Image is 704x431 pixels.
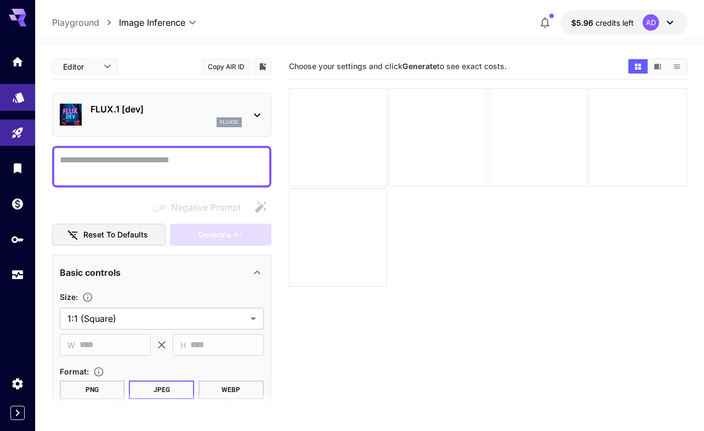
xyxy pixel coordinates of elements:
[560,10,688,35] button: $5.96455AD
[60,259,264,286] div: Basic controls
[11,55,24,69] div: Home
[402,61,437,71] b: Generate
[60,98,264,132] div: FLUX.1 [dev]flux1d
[220,118,239,126] p: flux1d
[90,103,242,116] p: FLUX.1 [dev]
[60,292,78,302] span: Size :
[202,59,251,75] button: Copy AIR ID
[11,161,24,175] div: Library
[52,16,119,29] nav: breadcrumb
[60,381,125,399] button: PNG
[11,377,24,390] div: Settings
[289,61,507,71] span: Choose your settings and click to see exact costs.
[180,339,186,351] span: H
[648,59,667,73] button: Show images in video view
[52,16,99,29] a: Playground
[67,312,246,325] span: 1:1 (Square)
[667,59,686,73] button: Show images in list view
[11,232,24,246] div: API Keys
[198,381,264,399] button: WEBP
[571,18,595,27] span: $5.96
[129,381,194,399] button: JPEG
[60,367,89,376] span: Format :
[11,126,24,140] div: Playground
[11,197,24,211] div: Wallet
[628,59,648,73] button: Show images in grid view
[60,266,121,279] p: Basic controls
[571,17,634,29] div: $5.96455
[627,58,688,75] div: Show images in grid viewShow images in video viewShow images in list view
[10,406,25,420] button: Expand sidebar
[78,292,98,303] button: Adjust the dimensions of the generated image by specifying its width and height in pixels, or sel...
[12,87,25,101] div: Models
[171,201,241,214] span: Negative Prompt
[643,14,659,31] div: AD
[149,200,249,214] span: Negative prompts are not compatible with the selected model.
[595,18,634,27] span: credits left
[67,339,75,351] span: W
[63,61,97,72] span: Editor
[89,366,109,377] button: Choose the file format for the output image.
[119,16,185,29] span: Image Inference
[11,268,24,282] div: Usage
[258,60,268,73] button: Add to library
